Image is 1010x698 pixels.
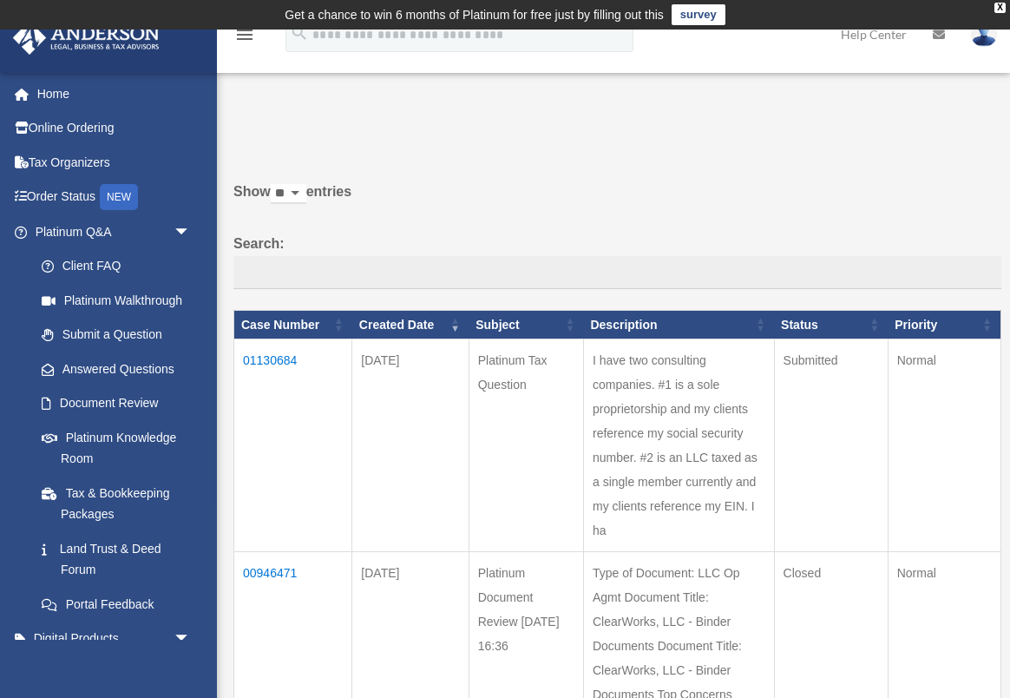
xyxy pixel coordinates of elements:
[234,24,255,45] i: menu
[12,180,217,215] a: Order StatusNEW
[24,476,208,531] a: Tax & Bookkeeping Packages
[234,310,352,339] th: Case Number: activate to sort column ascending
[174,622,208,657] span: arrow_drop_down
[24,531,208,587] a: Land Trust & Deed Forum
[285,4,664,25] div: Get a chance to win 6 months of Platinum for free just by filling out this
[8,21,165,55] img: Anderson Advisors Platinum Portal
[234,30,255,45] a: menu
[24,352,200,386] a: Answered Questions
[888,339,1000,552] td: Normal
[888,310,1000,339] th: Priority: activate to sort column ascending
[233,180,1001,221] label: Show entries
[12,622,217,656] a: Digital Productsarrow_drop_down
[774,310,888,339] th: Status: activate to sort column ascending
[12,145,217,180] a: Tax Organizers
[24,420,208,476] a: Platinum Knowledge Room
[352,339,469,552] td: [DATE]
[994,3,1006,13] div: close
[233,256,1001,289] input: Search:
[774,339,888,552] td: Submitted
[24,386,208,421] a: Document Review
[971,22,997,47] img: User Pic
[12,76,217,111] a: Home
[12,214,208,249] a: Platinum Q&Aarrow_drop_down
[469,339,583,552] td: Platinum Tax Question
[12,111,217,146] a: Online Ordering
[24,587,208,622] a: Portal Feedback
[24,283,208,318] a: Platinum Walkthrough
[24,249,208,284] a: Client FAQ
[234,339,352,552] td: 01130684
[290,23,309,43] i: search
[174,214,208,250] span: arrow_drop_down
[352,310,469,339] th: Created Date: activate to sort column ascending
[233,232,1001,289] label: Search:
[583,310,774,339] th: Description: activate to sort column ascending
[24,318,208,352] a: Submit a Question
[271,184,306,204] select: Showentries
[672,4,725,25] a: survey
[100,184,138,210] div: NEW
[583,339,774,552] td: I have two consulting companies. #1 is a sole proprietorship and my clients reference my social s...
[469,310,583,339] th: Subject: activate to sort column ascending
